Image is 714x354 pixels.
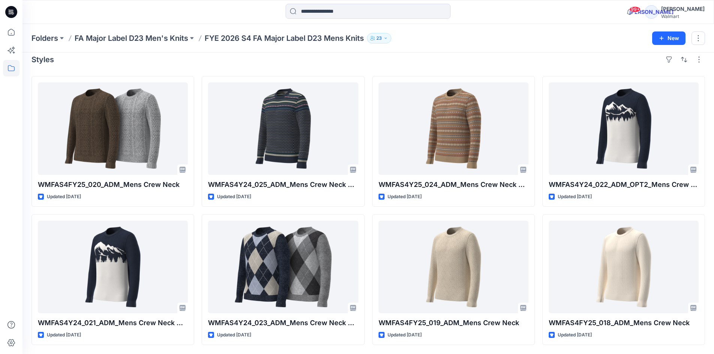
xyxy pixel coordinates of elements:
a: FA Major Label D23 Men's Knits [75,33,188,43]
p: WMFAS4Y24_022_ADM_OPT2_Mens Crew Neck Mountain Scene [549,179,699,190]
a: Folders [31,33,58,43]
a: WMFAS4FY25_020_ADM_Mens Crew Neck [38,82,188,175]
a: WMFAS4Y24_021_ADM_Mens Crew Neck Mountain Scene [38,221,188,313]
p: WMFAS4Y25_024_ADM_Mens Crew Neck Stripe copy [379,179,528,190]
a: WMFAS4FY25_019_ADM_Mens Crew Neck [379,221,528,313]
a: WMFAS4FY25_018_ADM_Mens Crew Neck [549,221,699,313]
h4: Styles [31,55,54,64]
p: 23 [376,34,382,42]
a: WMFAS4Y24_022_ADM_OPT2_Mens Crew Neck Mountain Scene [549,82,699,175]
div: [PERSON_NAME] [661,4,705,13]
p: Updated [DATE] [388,193,422,201]
p: Updated [DATE] [558,193,592,201]
div: [PERSON_NAME] [645,5,658,19]
p: WMFAS4FY25_018_ADM_Mens Crew Neck [549,318,699,328]
span: 99+ [629,6,641,12]
p: Updated [DATE] [558,331,592,339]
p: Updated [DATE] [388,331,422,339]
p: FYE 2026 S4 FA Major Label D23 Mens Knits [205,33,364,43]
p: WMFAS4Y24_021_ADM_Mens Crew Neck Mountain Scene [38,318,188,328]
a: WMFAS4Y24_025_ADM_Mens Crew Neck Mountain Scene copy [208,82,358,175]
p: Updated [DATE] [47,193,81,201]
div: Walmart [661,13,705,19]
p: Updated [DATE] [217,193,251,201]
a: WMFAS4Y25_024_ADM_Mens Crew Neck Stripe copy [379,82,528,175]
button: 23 [367,33,391,43]
p: WMFAS4FY25_020_ADM_Mens Crew Neck [38,179,188,190]
p: Updated [DATE] [217,331,251,339]
a: WMFAS4Y24_023_ADM_Mens Crew Neck Mountain Scene [208,221,358,313]
p: WMFAS4Y24_023_ADM_Mens Crew Neck Mountain Scene [208,318,358,328]
p: WMFAS4FY25_019_ADM_Mens Crew Neck [379,318,528,328]
p: WMFAS4Y24_025_ADM_Mens Crew Neck Mountain Scene copy [208,179,358,190]
button: New [652,31,686,45]
p: Updated [DATE] [47,331,81,339]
